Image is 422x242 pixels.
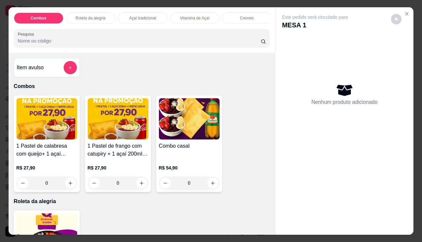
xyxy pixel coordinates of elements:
[18,38,261,44] input: Pesquisa
[75,15,105,21] p: Roleta da alegria
[159,165,220,171] p: R$ 54,90
[391,14,402,24] button: decrease-product-quantity
[240,15,254,21] p: Cremes
[129,15,156,21] p: Açaí tradicional
[159,98,220,139] img: product-image
[159,142,220,150] h4: Combo casal
[88,98,148,139] img: product-image
[14,197,270,205] p: Roleta da alegria
[64,61,77,74] button: add-separate-item
[31,15,46,21] p: Combos
[180,15,210,21] p: Vitamina de Açaí
[282,14,348,20] p: Este pedido será vinculado para
[402,9,412,19] button: Close
[282,20,348,30] p: MESA 1
[16,142,77,158] h4: 1 Pastel de calabresa com queijo+ 1 açaí 200ml+ 1 refri lata 220ml
[14,82,270,90] p: Combos
[88,142,148,158] h4: 1 Pastel de frango com catupiry + 1 açaí 200ml + 1 refri lata 220ml
[16,98,77,139] img: product-image
[88,165,148,171] p: R$ 27,90
[18,31,36,37] label: Pesquisa
[16,165,77,171] p: R$ 27,90
[17,64,44,72] h4: Item avulso
[311,98,377,106] p: Nenhum produto adicionado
